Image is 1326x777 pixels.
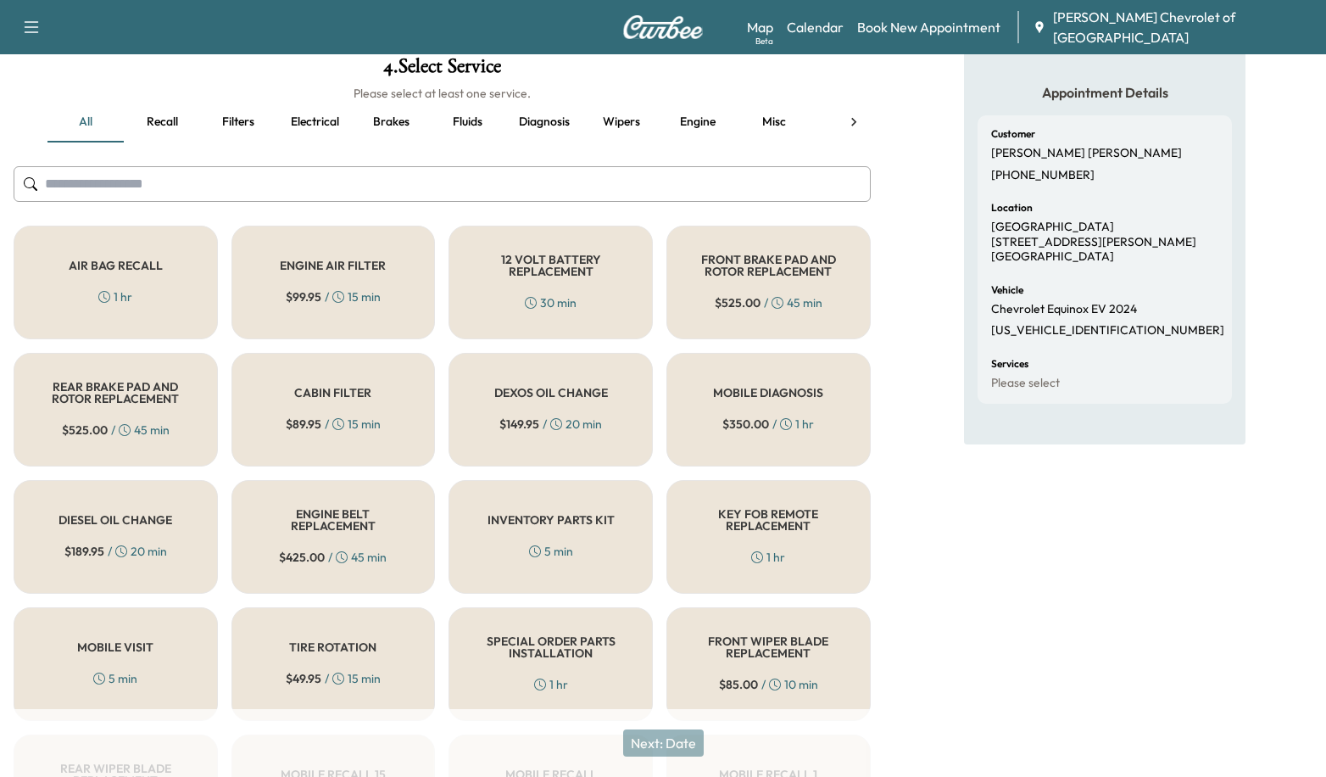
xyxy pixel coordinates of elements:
a: Book New Appointment [857,17,1000,37]
span: $ 49.95 [286,670,321,687]
div: / 45 min [715,294,822,311]
a: MapBeta [747,17,773,37]
h5: KEY FOB REMOTE REPLACEMENT [694,508,843,532]
span: $ 525.00 [715,294,760,311]
h5: SPECIAL ORDER PARTS INSTALLATION [476,635,625,659]
h5: CABIN FILTER [294,387,371,399]
h5: Appointment Details [978,83,1232,102]
button: Fluids [429,102,505,143]
button: Misc [736,102,812,143]
h5: TIRE ROTATION [289,641,376,653]
button: Brakes [353,102,429,143]
button: Diagnosis [505,102,583,143]
div: Beta [755,35,773,48]
h5: MOBILE DIAGNOSIS [713,387,823,399]
h6: Services [991,359,1028,369]
div: / 20 min [499,416,602,433]
h5: DIESEL OIL CHANGE [58,514,172,526]
a: Calendar [787,17,844,37]
p: [PHONE_NUMBER] [991,168,1095,183]
h6: Customer [991,129,1035,139]
div: / 45 min [279,549,387,566]
h5: AIR BAG RECALL [69,260,163,271]
span: $ 189.95 [64,543,104,560]
div: / 10 min [719,676,818,693]
span: $ 149.95 [499,416,539,433]
button: Electrical [276,102,353,143]
div: / 15 min [286,288,381,305]
span: $ 85.00 [719,676,758,693]
div: / 45 min [62,422,170,439]
button: Tires [812,102,889,143]
button: Recall [124,102,200,143]
p: Chevrolet Equinox EV 2024 [991,302,1137,317]
h5: REAR BRAKE PAD AND ROTOR REPLACEMENT [42,381,190,405]
span: $ 89.95 [286,416,321,433]
div: 5 min [93,670,137,687]
p: [US_VEHICLE_IDENTIFICATION_NUMBER] [991,323,1224,338]
h5: MOBILE VISIT [77,641,153,653]
button: Filters [200,102,276,143]
img: Curbee Logo [622,15,704,39]
span: $ 525.00 [62,422,108,439]
h5: ENGINE BELT REPLACEMENT [259,508,408,532]
span: $ 350.00 [722,416,769,433]
div: / 1 hr [722,416,814,433]
h6: Vehicle [991,285,1023,295]
div: / 15 min [286,416,381,433]
div: 5 min [529,543,573,560]
span: [PERSON_NAME] Chevrolet of [GEOGRAPHIC_DATA] [1053,7,1312,48]
p: [GEOGRAPHIC_DATA][STREET_ADDRESS][PERSON_NAME][GEOGRAPHIC_DATA] [991,220,1218,265]
button: Wipers [583,102,660,143]
div: 1 hr [534,676,568,693]
h1: 4 . Select Service [14,56,871,85]
h6: Please select at least one service. [14,85,871,102]
h6: Location [991,203,1033,213]
div: 1 hr [751,549,785,566]
p: [PERSON_NAME] [PERSON_NAME] [991,146,1182,161]
h5: ENGINE AIR FILTER [280,260,386,271]
h5: 12 VOLT BATTERY REPLACEMENT [476,254,625,277]
span: $ 425.00 [279,549,325,566]
button: Engine [660,102,736,143]
h5: DEXOS OIL CHANGE [494,387,608,399]
span: $ 99.95 [286,288,321,305]
div: / 20 min [64,543,167,560]
button: all [47,102,124,143]
h5: FRONT WIPER BLADE REPLACEMENT [694,635,843,659]
h5: FRONT BRAKE PAD AND ROTOR REPLACEMENT [694,254,843,277]
h5: INVENTORY PARTS KIT [487,514,615,526]
div: 1 hr [98,288,132,305]
div: basic tabs example [47,102,837,143]
div: 30 min [525,294,577,311]
p: Please select [991,376,1060,391]
div: / 15 min [286,670,381,687]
